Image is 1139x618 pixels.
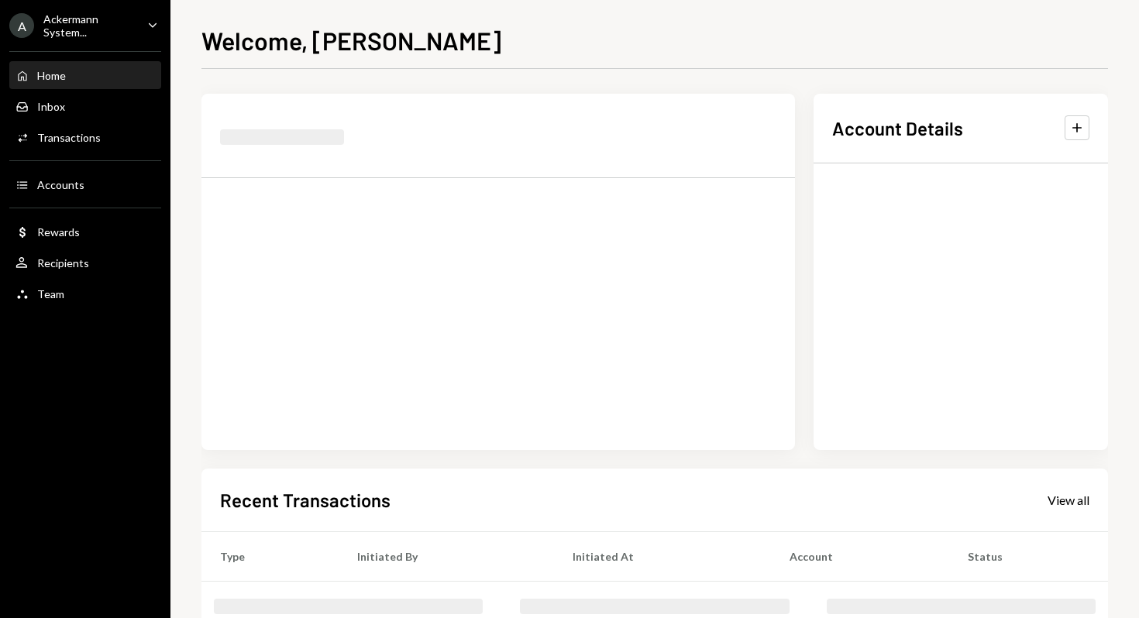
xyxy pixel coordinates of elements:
[9,249,161,276] a: Recipients
[9,170,161,198] a: Accounts
[220,487,391,513] h2: Recent Transactions
[43,12,135,39] div: Ackermann System...
[201,531,339,581] th: Type
[339,531,554,581] th: Initiated By
[9,61,161,89] a: Home
[1048,491,1089,508] a: View all
[9,280,161,307] a: Team
[771,531,949,581] th: Account
[554,531,771,581] th: Initiated At
[9,123,161,151] a: Transactions
[37,287,64,300] div: Team
[37,131,101,144] div: Transactions
[37,225,80,239] div: Rewards
[9,13,34,38] div: A
[9,218,161,245] a: Rewards
[37,178,84,191] div: Accounts
[37,69,66,82] div: Home
[832,115,963,141] h2: Account Details
[9,92,161,120] a: Inbox
[949,531,1108,581] th: Status
[201,25,501,56] h1: Welcome, [PERSON_NAME]
[37,100,65,113] div: Inbox
[1048,493,1089,508] div: View all
[37,256,89,270] div: Recipients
